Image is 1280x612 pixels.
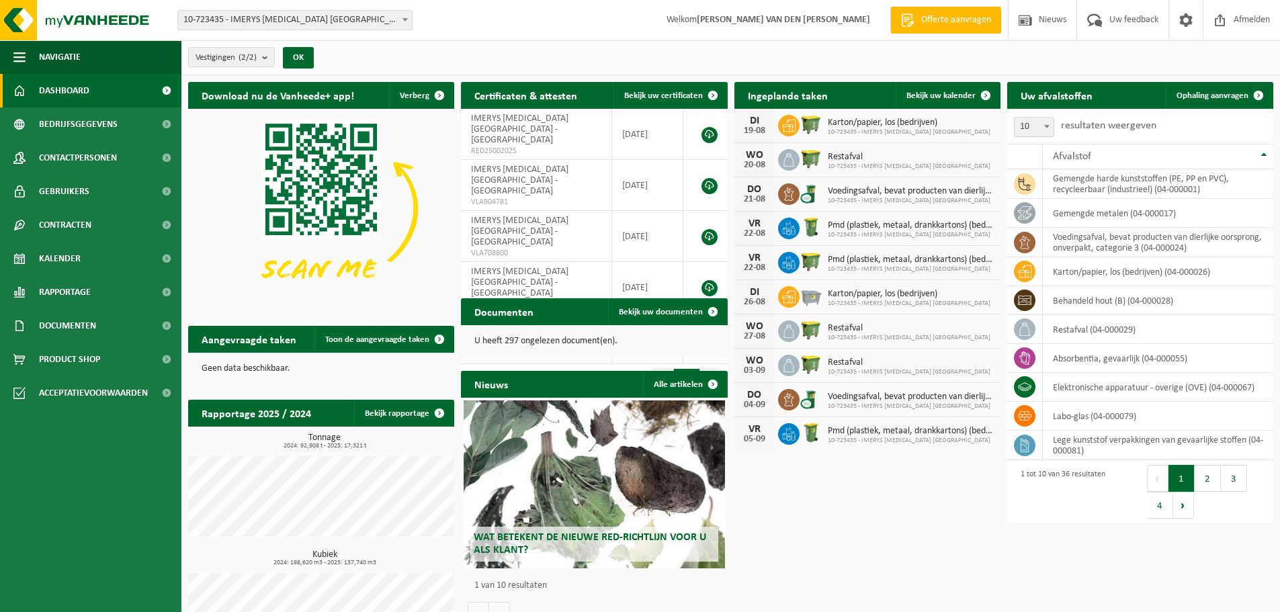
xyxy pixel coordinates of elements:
button: Vestigingen(2/2) [188,47,275,67]
count: (2/2) [239,53,257,62]
button: Next [1173,492,1194,519]
span: Pmd (plastiek, metaal, drankkartons) (bedrijven) [828,255,994,265]
td: [DATE] [612,109,684,160]
td: labo-glas (04-000079) [1043,402,1273,431]
a: Alle artikelen [643,371,726,398]
button: Verberg [389,82,453,109]
span: Bekijk uw documenten [619,308,703,316]
span: Pmd (plastiek, metaal, drankkartons) (bedrijven) [828,426,994,437]
span: 10-723435 - IMERYS [MEDICAL_DATA] [GEOGRAPHIC_DATA] [828,437,994,445]
h2: Nieuws [461,371,521,397]
button: 3 [1221,465,1247,492]
td: gemengde harde kunststoffen (PE, PP en PVC), recycleerbaar (industrieel) (04-000001) [1043,169,1273,199]
div: WO [741,321,768,332]
span: Acceptatievoorwaarden [39,376,148,410]
td: [DATE] [612,211,684,262]
span: IMERYS [MEDICAL_DATA] [GEOGRAPHIC_DATA] - [GEOGRAPHIC_DATA] [471,165,568,196]
td: karton/papier, los (bedrijven) (04-000026) [1043,257,1273,286]
td: lege kunststof verpakkingen van gevaarlijke stoffen (04-000081) [1043,431,1273,460]
button: 4 [1147,492,1173,519]
div: VR [741,253,768,263]
span: 10-723435 - IMERYS [MEDICAL_DATA] [GEOGRAPHIC_DATA] [828,197,994,205]
span: Documenten [39,309,96,343]
span: 10-723435 - IMERYS [MEDICAL_DATA] [GEOGRAPHIC_DATA] [828,265,994,273]
td: restafval (04-000029) [1043,315,1273,344]
span: Restafval [828,357,990,368]
a: Toon de aangevraagde taken [314,326,453,353]
span: Kalender [39,242,81,275]
div: WO [741,150,768,161]
img: WB-1100-HPE-GN-50 [800,318,822,341]
span: 10-723435 - IMERYS [MEDICAL_DATA] [GEOGRAPHIC_DATA] [828,128,990,136]
p: U heeft 297 ongelezen document(en). [474,337,714,346]
span: Voedingsafval, bevat producten van dierlijke oorsprong, onverpakt, categorie 3 [828,392,994,402]
div: 05-09 [741,435,768,444]
div: DO [741,390,768,400]
span: IMERYS [MEDICAL_DATA] [GEOGRAPHIC_DATA] - [GEOGRAPHIC_DATA] [471,114,568,145]
div: DO [741,184,768,195]
div: 22-08 [741,263,768,273]
button: OK [283,47,314,69]
span: Contactpersonen [39,141,117,175]
td: gemengde metalen (04-000017) [1043,199,1273,228]
span: Offerte aanvragen [918,13,994,27]
td: [DATE] [612,262,684,313]
img: WB-1100-HPE-GN-50 [800,353,822,376]
h3: Kubiek [195,550,454,566]
div: DI [741,116,768,126]
span: RED25002025 [471,146,601,157]
label: resultaten weergeven [1061,120,1156,131]
span: Toon de aangevraagde taken [325,335,429,344]
span: Restafval [828,323,990,334]
a: Wat betekent de nieuwe RED-richtlijn voor u als klant? [464,400,724,568]
span: Gebruikers [39,175,89,208]
h2: Aangevraagde taken [188,326,310,352]
button: Previous [1147,465,1168,492]
td: elektronische apparatuur - overige (OVE) (04-000067) [1043,373,1273,402]
div: WO [741,355,768,366]
td: behandeld hout (B) (04-000028) [1043,286,1273,315]
span: 10-723435 - IMERYS [MEDICAL_DATA] [GEOGRAPHIC_DATA] [828,231,994,239]
strong: [PERSON_NAME] VAN DEN [PERSON_NAME] [697,15,870,25]
span: Navigatie [39,40,81,74]
a: Ophaling aanvragen [1166,82,1272,109]
h2: Ingeplande taken [734,82,841,108]
div: DI [741,287,768,298]
span: IMERYS [MEDICAL_DATA] [GEOGRAPHIC_DATA] - [GEOGRAPHIC_DATA] [471,267,568,298]
span: Rapportage [39,275,91,309]
a: Bekijk uw documenten [608,298,726,325]
span: Karton/papier, los (bedrijven) [828,118,990,128]
img: Download de VHEPlus App [188,109,454,308]
span: 2024: 92,908 t - 2025: 17,321 t [195,443,454,449]
span: Bekijk uw kalender [906,91,976,100]
span: 10-723435 - IMERYS TALC BELGIUM - GENT [177,10,413,30]
span: Wat betekent de nieuwe RED-richtlijn voor u als klant? [474,532,706,556]
div: 22-08 [741,229,768,238]
span: Vestigingen [196,48,257,68]
span: VLA708800 [471,248,601,259]
div: 26-08 [741,298,768,307]
img: WB-0240-HPE-GN-50 [800,421,822,444]
a: Bekijk rapportage [354,400,453,427]
p: Geen data beschikbaar. [202,364,441,374]
div: 27-08 [741,332,768,341]
span: Verberg [400,91,429,100]
span: 10 [1014,117,1054,137]
button: 1 [1168,465,1195,492]
span: Afvalstof [1053,151,1091,162]
span: 10-723435 - IMERYS [MEDICAL_DATA] [GEOGRAPHIC_DATA] [828,334,990,342]
span: 2024: 198,620 m3 - 2025: 137,740 m3 [195,560,454,566]
div: 1 tot 10 van 36 resultaten [1014,464,1105,520]
h2: Uw afvalstoffen [1007,82,1106,108]
span: IMERYS [MEDICAL_DATA] [GEOGRAPHIC_DATA] - [GEOGRAPHIC_DATA] [471,216,568,247]
span: Karton/papier, los (bedrijven) [828,289,990,300]
span: Dashboard [39,74,89,107]
div: 20-08 [741,161,768,170]
h2: Documenten [461,298,547,324]
h3: Tonnage [195,433,454,449]
a: Bekijk uw certificaten [613,82,726,109]
span: 10 [1015,118,1054,136]
button: 2 [1195,465,1221,492]
img: WB-0240-HPE-GN-50 [800,216,822,238]
span: Voedingsafval, bevat producten van dierlijke oorsprong, onverpakt, categorie 3 [828,186,994,197]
